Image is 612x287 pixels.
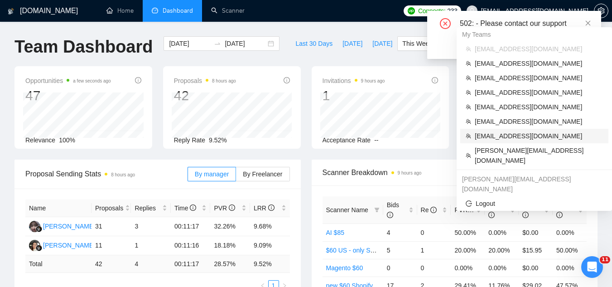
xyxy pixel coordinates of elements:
h1: Dima [44,5,62,11]
span: [EMAIL_ADDRESS][DOMAIN_NAME] [475,44,603,54]
span: team [466,75,471,81]
span: Scanner Name [326,206,368,214]
img: NF [29,221,40,232]
span: info-circle [387,212,393,218]
button: [DATE] [337,36,367,51]
span: Logout [466,199,603,209]
div: [PERSON_NAME] Ayra [43,221,110,231]
td: $0.00 [519,224,553,241]
span: [EMAIL_ADDRESS][DOMAIN_NAME] [475,102,603,112]
button: Gif picker [43,218,50,225]
span: setting [594,7,608,15]
span: team [466,133,471,139]
input: End date [225,39,266,49]
time: 9 hours ago [398,170,422,175]
a: AI $85 [326,229,344,236]
td: 1 [131,236,171,255]
span: Invitations [323,75,385,86]
span: Acceptance Rate [323,136,371,144]
button: setting [594,4,608,18]
span: filter [372,203,381,217]
span: LRR [254,204,275,212]
td: 32.26% [210,217,250,236]
td: 9.68% [250,217,290,236]
div: Dima says… [7,20,174,59]
td: 31 [92,217,131,236]
th: Name [25,199,92,217]
span: info-circle [522,212,529,218]
span: This Week [402,39,432,49]
span: Dashboard [163,7,193,15]
td: 0.00% [553,224,587,241]
span: Opportunities [25,75,111,86]
span: 233 [447,6,457,16]
span: By manager [195,170,229,178]
span: Score [556,201,573,219]
span: LRR [488,201,501,219]
button: Home [142,4,159,21]
a: $60 US - only Shopify Development [326,247,427,254]
td: 0.00% [451,259,485,277]
td: 20.00% [451,241,485,259]
button: Last 30 Days [290,36,337,51]
span: info-circle [488,212,495,218]
span: [DATE] [372,39,392,49]
td: 00:11:17 [171,217,211,236]
img: gigradar-bm.png [36,226,42,232]
span: Reply Rate [174,136,205,144]
button: go back [6,4,23,21]
td: 0.00% [485,224,519,241]
span: Scanner Breakdown [323,167,587,178]
span: Relevance [25,136,55,144]
td: $0.00 [519,259,553,277]
span: filter [374,207,380,213]
span: [EMAIL_ADDRESS][DOMAIN_NAME] [475,88,603,97]
div: My Teams [457,27,612,42]
span: logout [466,200,472,207]
span: Proposals [174,75,236,86]
a: NF[PERSON_NAME] Ayra [29,222,110,229]
div: 1 [323,87,385,104]
td: 1 [417,241,451,259]
img: Profile image for Dima [26,5,40,19]
div: 502: - Please contact our support team. [460,18,590,40]
span: PVR [454,206,476,214]
td: 00:11:17 [171,255,211,273]
button: [DATE] [367,36,397,51]
span: info-circle [556,212,563,218]
span: team [466,153,471,158]
td: 5 [383,241,417,259]
span: team [466,61,471,66]
button: Upload attachment [14,218,21,225]
span: [EMAIL_ADDRESS][DOMAIN_NAME] [475,117,603,126]
span: team [466,119,471,124]
td: 11 [92,236,131,255]
td: 0.00% [485,259,519,277]
code: "data warehouse" | "data warehouses" | "data warehousing" [14,100,137,117]
td: 28.57 % [210,255,250,273]
span: [DATE] [342,39,362,49]
div: Do you have any other questions about the response you received, or do you need assistance with a... [14,174,141,201]
span: Proposal Sending Stats [25,168,188,180]
div: Close [159,4,175,20]
button: Send a message… [155,214,170,229]
td: 00:11:16 [171,236,211,255]
span: info-circle [190,204,196,211]
span: close [585,20,591,26]
img: LA [29,240,40,251]
a: Magento $60 [326,264,363,272]
img: logo [8,4,14,19]
span: [EMAIL_ADDRESS][DOMAIN_NAME] [475,73,603,83]
div: 42 [174,87,236,104]
span: -- [374,136,378,144]
span: Proposals [95,203,123,213]
td: 4 [131,255,171,273]
a: setting [594,7,608,15]
span: info-circle [432,77,438,83]
div: [PERSON_NAME] [43,240,95,250]
p: Active 1h ago [44,11,84,20]
div: Dima • 6h ago [14,161,55,166]
a: LA[PERSON_NAME] [29,241,95,248]
td: 3 [131,217,171,236]
span: team [466,104,471,110]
